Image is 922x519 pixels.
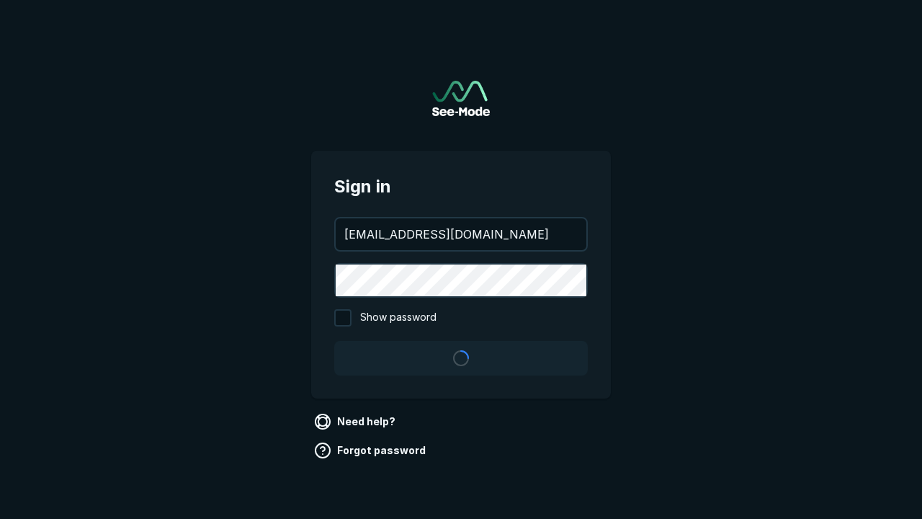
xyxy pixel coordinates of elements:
span: Show password [360,309,437,327]
img: See-Mode Logo [432,81,490,116]
a: Go to sign in [432,81,490,116]
span: Sign in [334,174,588,200]
a: Forgot password [311,439,431,462]
input: your@email.com [336,218,586,250]
a: Need help? [311,410,401,433]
